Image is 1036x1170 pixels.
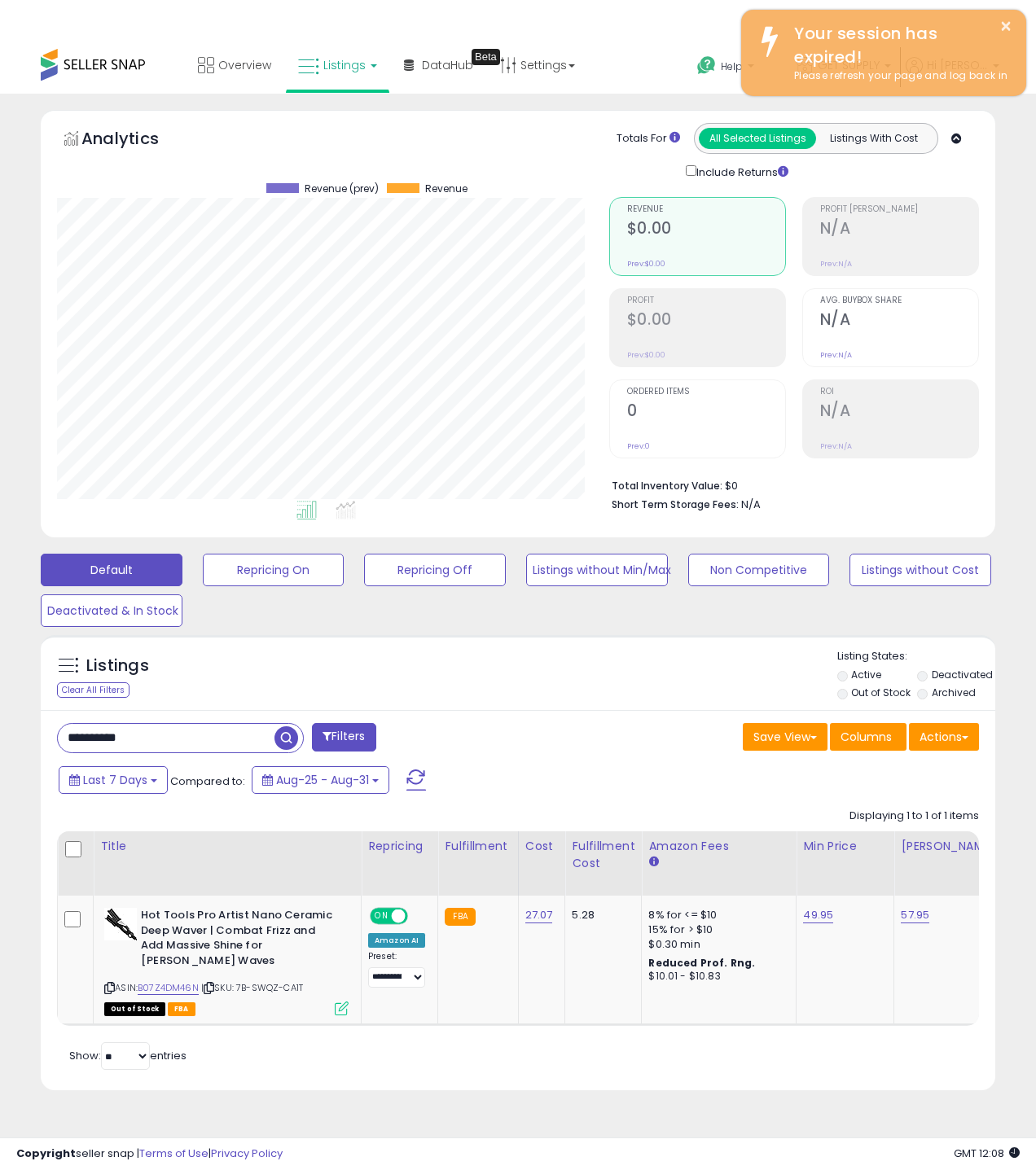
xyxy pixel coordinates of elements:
p: Listing States: [837,649,996,664]
h2: 0 [627,401,785,423]
div: Repricing [368,838,431,855]
small: Prev: N/A [820,259,852,269]
h5: Analytics [81,127,191,154]
div: Displaying 1 to 1 of 1 items [849,808,979,824]
label: Active [851,668,881,681]
b: Total Inventory Value: [612,479,722,493]
div: 5.28 [572,908,629,922]
button: Actions [909,723,979,751]
span: Profit [627,296,785,305]
small: FBA [445,908,475,926]
b: Reduced Prof. Rng. [648,956,755,970]
span: Columns [841,729,892,745]
small: Amazon Fees. [648,855,658,870]
b: Hot Tools Pro Artist Nano Ceramic Deep Waver | Combat Frizz and Add Massive Shine for [PERSON_NAM... [141,908,339,972]
div: Fulfillment Cost [572,838,634,872]
span: DataHub [422,57,473,73]
h2: N/A [820,219,978,241]
small: Prev: $0.00 [627,350,665,360]
div: Amazon Fees [648,838,789,855]
label: Out of Stock [851,686,911,699]
span: Help [721,59,743,73]
div: 8% for <= $10 [648,908,784,922]
button: All Selected Listings [699,128,816,149]
div: Amazon AI [368,933,425,948]
span: Listings [323,57,366,73]
a: 49.95 [803,907,833,923]
span: Overview [218,57,271,73]
div: Your session has expired! [782,22,1014,68]
span: Aug-25 - Aug-31 [276,772,369,788]
i: Get Help [696,55,717,76]
button: Non Competitive [688,554,830,586]
div: Totals For [617,131,680,147]
strong: Copyright [16,1146,76,1161]
button: Listings without Min/Max [526,554,668,586]
a: 27.07 [525,907,553,923]
a: Settings [488,41,587,90]
span: Revenue [425,183,468,195]
h5: Listings [86,655,149,677]
span: Revenue (prev) [305,183,379,195]
button: Deactivated & In Stock [41,594,182,627]
small: Prev: $0.00 [627,259,665,269]
div: Tooltip anchor [472,49,500,65]
a: Privacy Policy [211,1146,283,1161]
div: Cost [525,838,559,855]
div: [PERSON_NAME] [901,838,998,855]
button: Filters [312,723,375,752]
span: All listings that are currently out of stock and unavailable for purchase on Amazon [104,1002,165,1016]
a: Overview [186,41,283,90]
span: ON [371,909,392,923]
b: Short Term Storage Fees: [612,497,739,511]
h2: $0.00 [627,310,785,332]
small: Prev: N/A [820,441,852,451]
a: Terms of Use [139,1146,209,1161]
small: Prev: N/A [820,350,852,360]
a: Listings [286,41,389,90]
span: FBA [168,1002,195,1016]
div: Title [100,838,354,855]
div: Include Returns [674,162,808,181]
span: Avg. Buybox Share [820,296,978,305]
div: $10.01 - $10.83 [648,970,784,984]
button: Listings without Cost [849,554,991,586]
h2: N/A [820,401,978,423]
button: Aug-25 - Aug-31 [252,766,389,794]
div: Preset: [368,951,425,988]
label: Deactivated [932,668,993,681]
span: Revenue [627,205,785,214]
button: Listings With Cost [815,128,933,149]
button: Repricing Off [364,554,506,586]
button: Last 7 Days [59,766,168,794]
small: Prev: 0 [627,441,650,451]
label: Archived [932,686,976,699]
span: ROI [820,388,978,397]
div: Please refresh your page and log back in [782,68,1014,84]
button: Columns [830,723,906,751]
li: $0 [612,475,967,494]
a: Help [684,43,782,94]
button: Repricing On [203,554,345,586]
span: 2025-09-10 12:08 GMT [954,1146,1020,1161]
h2: N/A [820,310,978,332]
a: B07Z4DM46N [138,981,199,995]
div: Min Price [803,838,887,855]
img: 41b7-OUrV3L._SL40_.jpg [104,908,137,940]
div: ASIN: [104,908,349,1014]
a: 57.95 [901,907,929,923]
span: Last 7 Days [83,772,147,788]
span: Show: entries [69,1048,187,1063]
span: N/A [741,497,761,512]
span: Ordered Items [627,388,785,397]
div: $0.30 min [648,937,784,952]
button: Save View [743,723,827,751]
span: Compared to: [170,773,245,789]
span: | SKU: 7B-SWQZ-CA1T [201,981,303,994]
span: Profit [PERSON_NAME] [820,205,978,214]
h2: $0.00 [627,219,785,241]
div: Fulfillment [445,838,511,855]
div: Clear All Filters [57,682,129,698]
button: Default [41,554,182,586]
a: DataHub [392,41,485,90]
